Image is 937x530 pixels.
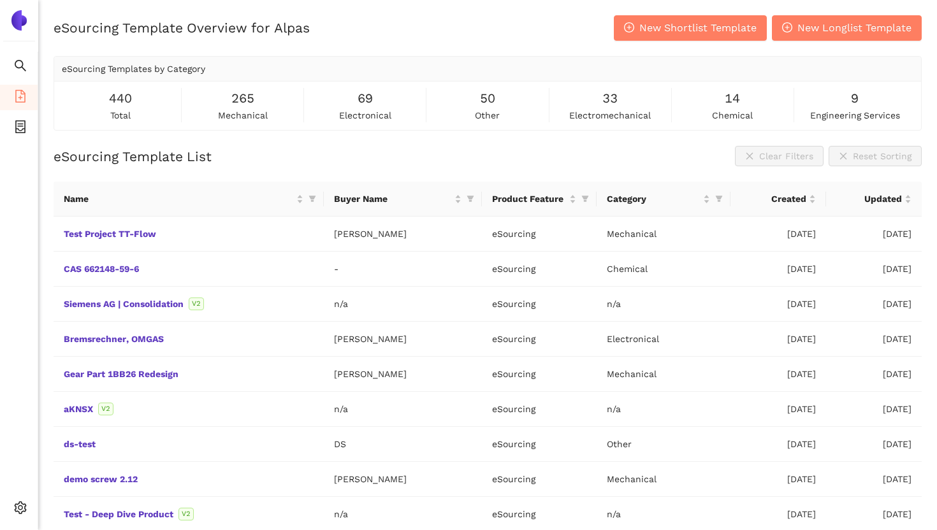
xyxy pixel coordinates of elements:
[597,217,730,252] td: Mechanical
[324,427,481,462] td: DS
[324,217,481,252] td: [PERSON_NAME]
[14,55,27,80] span: search
[339,108,391,122] span: electronical
[826,217,922,252] td: [DATE]
[597,252,730,287] td: Chemical
[624,22,634,34] span: plus-circle
[614,15,767,41] button: plus-circleNew Shortlist Template
[579,189,592,208] span: filter
[464,189,477,208] span: filter
[782,22,792,34] span: plus-circle
[482,182,597,217] th: this column's title is Product Feature,this column is sortable
[826,462,922,497] td: [DATE]
[597,427,730,462] td: Other
[482,252,597,287] td: eSourcing
[597,287,730,322] td: n/a
[730,462,826,497] td: [DATE]
[730,287,826,322] td: [DATE]
[826,427,922,462] td: [DATE]
[324,322,481,357] td: [PERSON_NAME]
[54,147,212,166] h2: eSourcing Template List
[324,357,481,392] td: [PERSON_NAME]
[14,85,27,111] span: file-add
[836,192,902,206] span: Updated
[730,217,826,252] td: [DATE]
[482,217,597,252] td: eSourcing
[334,192,451,206] span: Buyer Name
[826,392,922,427] td: [DATE]
[14,497,27,522] span: setting
[475,108,500,122] span: other
[482,322,597,357] td: eSourcing
[730,322,826,357] td: [DATE]
[64,192,294,206] span: Name
[730,252,826,287] td: [DATE]
[741,192,806,206] span: Created
[324,392,481,427] td: n/a
[9,10,29,31] img: Logo
[482,392,597,427] td: eSourcing
[231,89,254,108] span: 265
[730,182,826,217] th: this column's title is Created,this column is sortable
[324,287,481,322] td: n/a
[826,322,922,357] td: [DATE]
[110,108,131,122] span: total
[218,108,268,122] span: mechanical
[324,182,481,217] th: this column's title is Buyer Name,this column is sortable
[62,64,205,74] span: eSourcing Templates by Category
[597,392,730,427] td: n/a
[480,89,495,108] span: 50
[797,20,912,36] span: New Longlist Template
[810,108,900,122] span: engineering services
[569,108,651,122] span: electromechanical
[730,357,826,392] td: [DATE]
[826,252,922,287] td: [DATE]
[735,146,824,166] button: closeClear Filters
[713,189,725,208] span: filter
[725,89,740,108] span: 14
[730,427,826,462] td: [DATE]
[54,182,324,217] th: this column's title is Name,this column is sortable
[829,146,922,166] button: closeReset Sorting
[826,287,922,322] td: [DATE]
[178,508,194,520] span: V2
[358,89,373,108] span: 69
[730,392,826,427] td: [DATE]
[826,357,922,392] td: [DATE]
[597,357,730,392] td: Mechanical
[712,108,753,122] span: chemical
[98,403,113,415] span: V2
[597,182,730,217] th: this column's title is Category,this column is sortable
[482,287,597,322] td: eSourcing
[851,89,859,108] span: 9
[324,252,481,287] td: -
[54,18,310,37] h2: eSourcing Template Overview for Alpas
[482,427,597,462] td: eSourcing
[602,89,618,108] span: 33
[14,116,27,141] span: container
[581,195,589,203] span: filter
[607,192,701,206] span: Category
[639,20,757,36] span: New Shortlist Template
[467,195,474,203] span: filter
[309,195,316,203] span: filter
[482,462,597,497] td: eSourcing
[772,15,922,41] button: plus-circleNew Longlist Template
[482,357,597,392] td: eSourcing
[189,297,204,310] span: V2
[715,195,723,203] span: filter
[109,89,132,108] span: 440
[324,462,481,497] td: [PERSON_NAME]
[826,182,922,217] th: this column's title is Updated,this column is sortable
[306,189,319,208] span: filter
[492,192,567,206] span: Product Feature
[597,322,730,357] td: Electronical
[597,462,730,497] td: Mechanical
